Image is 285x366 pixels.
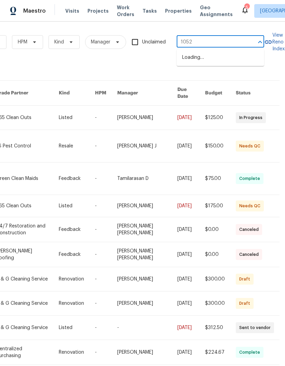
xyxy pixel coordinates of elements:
td: Resale [53,130,90,162]
td: [PERSON_NAME] [PERSON_NAME] [112,242,172,267]
td: Tamilarasan D [112,162,172,195]
td: Renovation [53,291,90,316]
th: Budget [200,81,230,106]
td: - [90,217,112,242]
td: - [112,316,172,340]
td: - [90,130,112,162]
td: [PERSON_NAME] J [112,130,172,162]
a: View Reno Index [264,32,285,52]
td: - [90,242,112,267]
button: Close [255,37,265,47]
td: [PERSON_NAME] [112,267,172,291]
input: Enter in an address [177,37,245,48]
span: Tasks [142,9,157,13]
div: Loading… [177,49,264,66]
div: 5 [244,4,249,11]
td: [PERSON_NAME] [PERSON_NAME] [112,217,172,242]
th: Due Date [172,81,200,106]
td: [PERSON_NAME] [112,195,172,217]
span: Geo Assignments [200,4,233,18]
td: Feedback [53,217,90,242]
span: Kind [54,39,64,45]
td: - [90,195,112,217]
td: Renovation [53,340,90,365]
td: - [90,316,112,340]
th: Manager [112,81,172,106]
td: - [90,267,112,291]
td: - [90,340,112,365]
th: HPM [90,81,112,106]
span: Properties [165,8,192,14]
span: Manager [91,39,110,45]
span: Visits [65,8,79,14]
td: Feedback [53,242,90,267]
span: HPM [18,39,27,45]
td: Listed [53,106,90,130]
td: [PERSON_NAME] [112,291,172,316]
td: [PERSON_NAME] [112,340,172,365]
td: Listed [53,316,90,340]
td: Listed [53,195,90,217]
td: - [90,291,112,316]
span: Maestro [23,8,46,14]
th: Kind [53,81,90,106]
td: Feedback [53,162,90,195]
span: Work Orders [117,4,134,18]
span: Unclaimed [142,39,166,46]
th: Status [230,81,280,106]
td: [PERSON_NAME] [112,106,172,130]
td: Renovation [53,267,90,291]
td: - [90,162,112,195]
td: - [90,106,112,130]
span: Projects [87,8,109,14]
